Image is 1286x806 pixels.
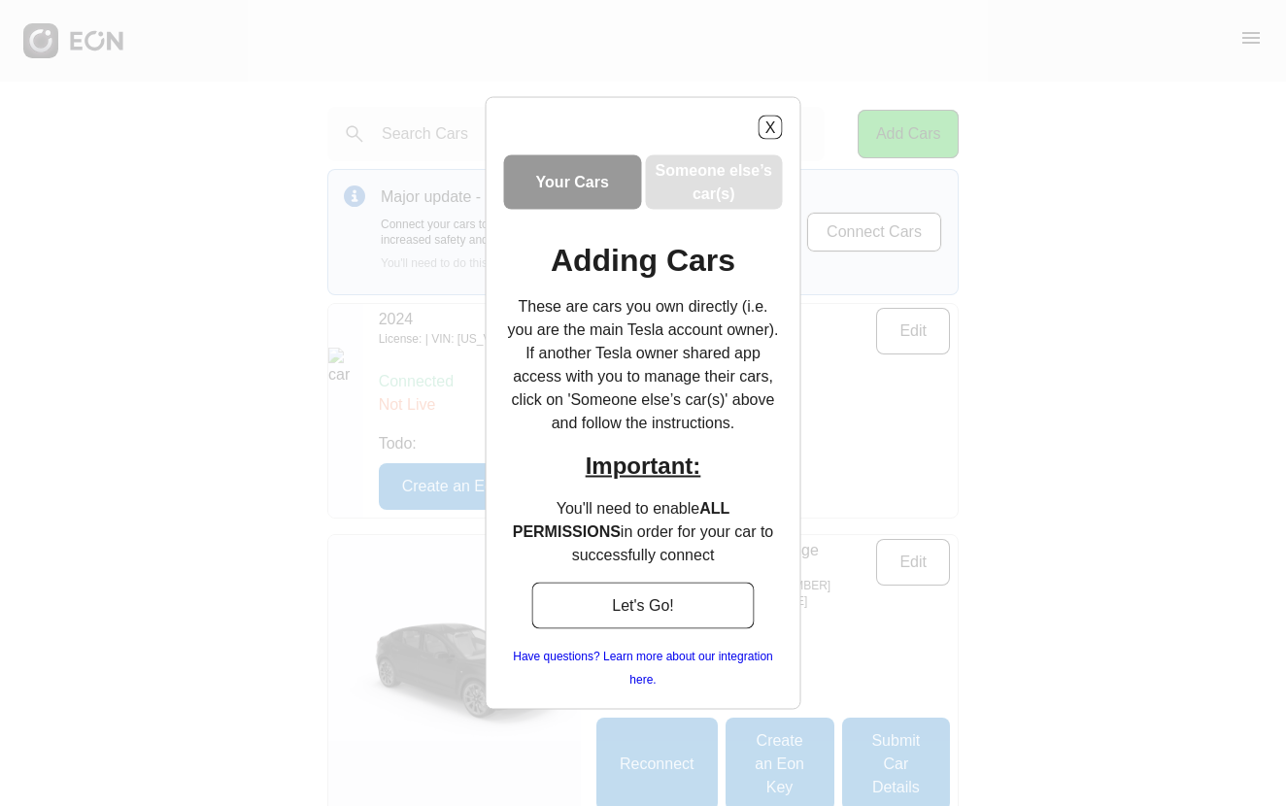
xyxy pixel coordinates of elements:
[504,645,783,691] a: Have questions? Learn more about our integration here.
[531,583,755,629] button: Let's Go!
[513,500,730,540] b: ALL PERMISSIONS
[551,249,735,272] h1: Adding Cars
[504,451,783,482] h2: Important:
[504,295,783,435] p: These are cars you own directly (i.e. you are the main Tesla account owner). If another Tesla own...
[649,159,779,206] h3: Someone else’s car(s)
[759,116,783,140] button: X
[536,171,609,194] h3: Your Cars
[504,497,783,567] p: You'll need to enable in order for your car to successfully connect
